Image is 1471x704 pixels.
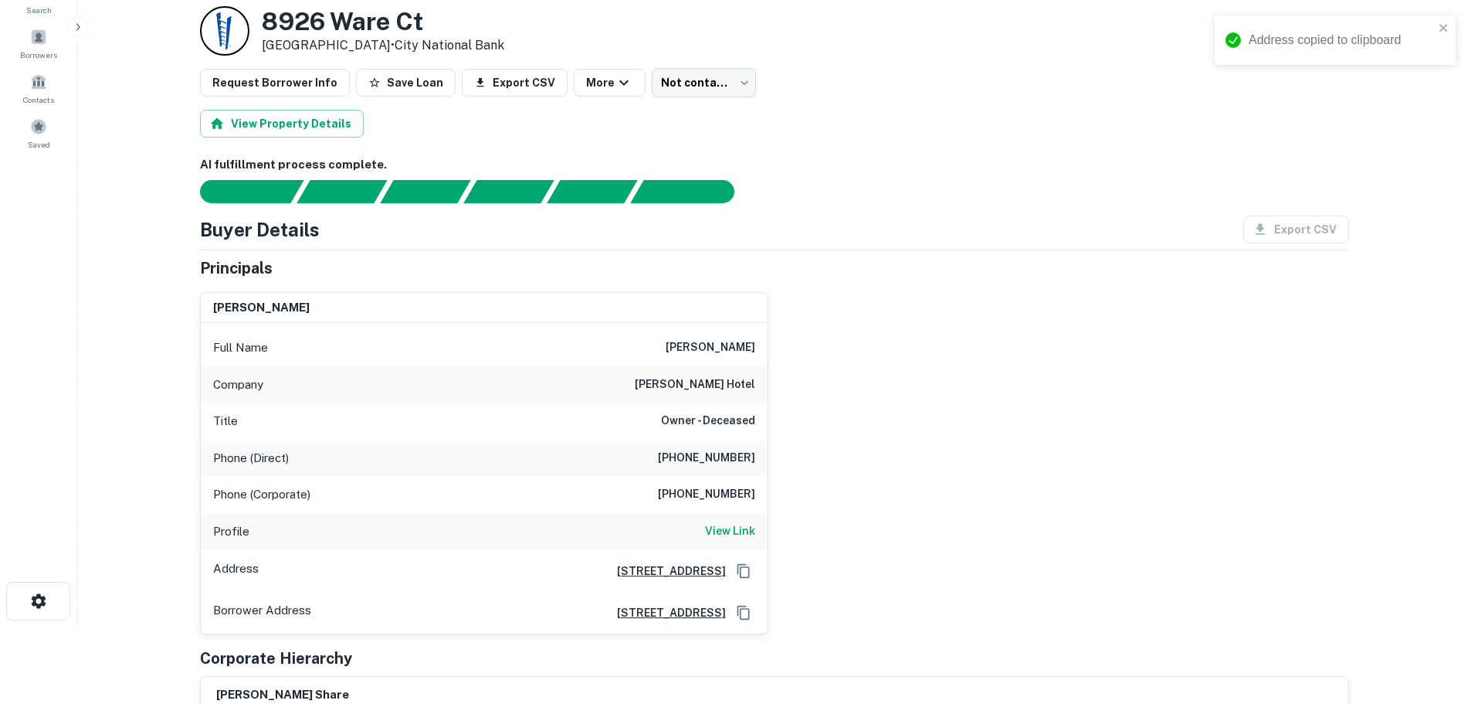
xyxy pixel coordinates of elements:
[200,156,1349,174] h6: AI fulfillment process complete.
[26,4,52,16] span: Search
[705,522,755,539] h6: View Link
[213,522,249,541] p: Profile
[216,686,349,704] h6: [PERSON_NAME] share
[20,49,57,61] span: Borrowers
[463,180,554,203] div: Principals found, AI now looking for contact information...
[213,485,310,504] p: Phone (Corporate)
[1394,580,1471,655] iframe: Chat Widget
[1439,22,1449,36] button: close
[213,299,310,317] h6: [PERSON_NAME]
[200,257,273,280] h5: Principals
[262,36,504,55] p: [GEOGRAPHIC_DATA] •
[631,180,753,203] div: AI fulfillment process complete.
[605,563,726,580] a: [STREET_ADDRESS]
[213,338,268,357] p: Full Name
[395,38,504,53] a: City National Bank
[297,180,387,203] div: Your request is received and processing...
[213,449,289,468] p: Phone (Direct)
[658,449,755,468] h6: [PHONE_NUMBER]
[705,522,755,541] a: View Link
[213,376,263,394] p: Company
[547,180,637,203] div: Principals found, still searching for contact information. This may take time...
[200,647,352,670] h5: Corporate Hierarchy
[5,22,73,64] a: Borrowers
[200,216,320,243] h4: Buyer Details
[661,412,755,430] h6: Owner - Deceased
[635,376,755,394] h6: [PERSON_NAME] hotel
[732,601,755,624] button: Copy Address
[605,604,726,621] a: [STREET_ADDRESS]
[200,110,364,138] button: View Property Details
[5,67,73,109] a: Contacts
[213,412,238,430] p: Title
[658,485,755,504] h6: [PHONE_NUMBER]
[213,559,259,583] p: Address
[28,138,50,151] span: Saved
[666,338,755,357] h6: [PERSON_NAME]
[574,69,646,97] button: More
[181,180,297,203] div: Sending borrower request to AI...
[356,69,456,97] button: Save Loan
[1249,31,1434,49] div: Address copied to clipboard
[380,180,470,203] div: Documents found, AI parsing details...
[262,7,504,36] h3: 8926 Ware Ct
[200,69,350,97] button: Request Borrower Info
[462,69,568,97] button: Export CSV
[652,68,756,97] div: Not contacted
[5,112,73,154] a: Saved
[23,94,54,106] span: Contacts
[213,601,311,624] p: Borrower Address
[732,559,755,583] button: Copy Address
